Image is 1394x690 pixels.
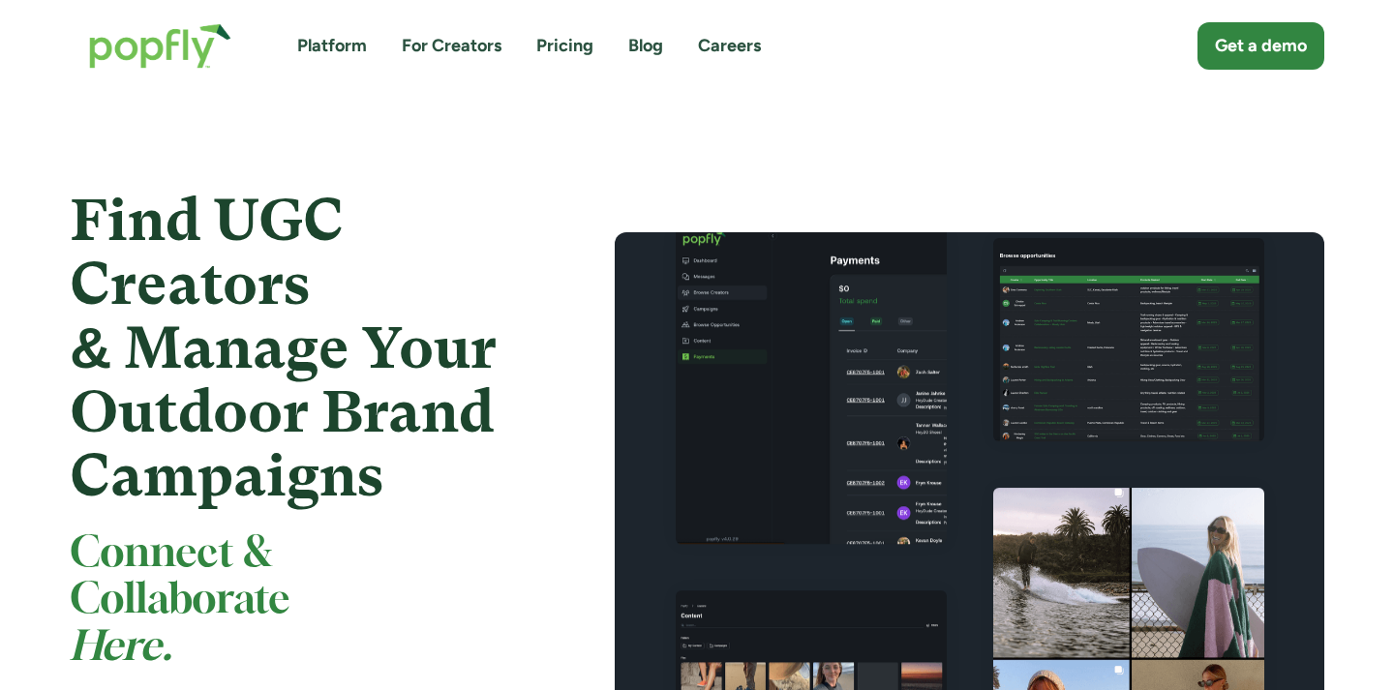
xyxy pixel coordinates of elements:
[402,34,501,58] a: For Creators
[70,187,497,509] strong: Find UGC Creators & Manage Your Outdoor Brand Campaigns
[70,4,251,88] a: home
[70,628,172,668] em: Here.
[1215,34,1307,58] div: Get a demo
[628,34,663,58] a: Blog
[1197,22,1324,70] a: Get a demo
[70,531,545,672] h2: Connect & Collaborate
[536,34,593,58] a: Pricing
[698,34,761,58] a: Careers
[297,34,367,58] a: Platform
